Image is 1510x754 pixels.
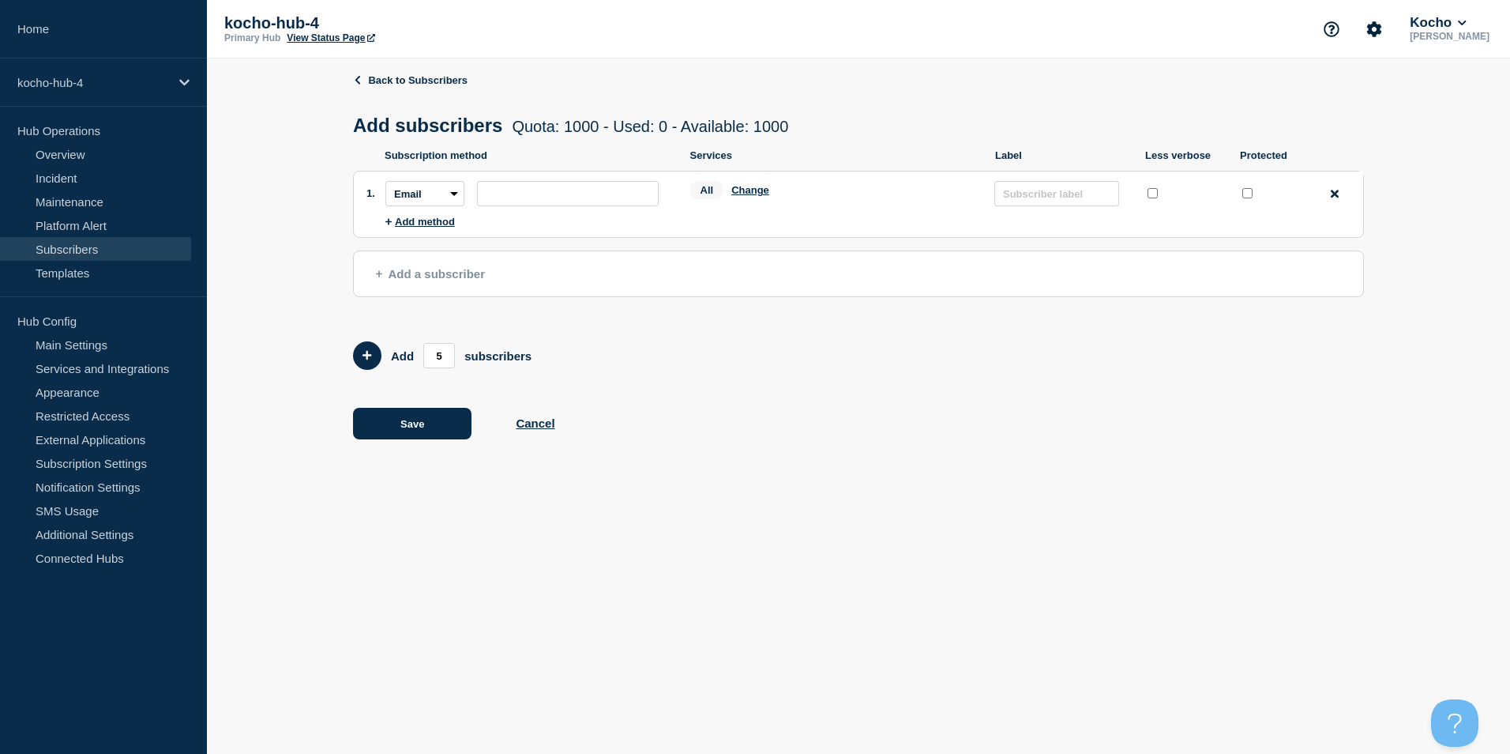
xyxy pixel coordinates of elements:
button: Cancel [516,417,554,430]
input: less verbose checkbox [1148,188,1158,198]
a: View Status Page [287,32,374,43]
a: Back to Subscribers [353,74,468,86]
p: [PERSON_NAME] [1407,31,1493,42]
span: Add a subscriber [376,267,485,281]
p: Less verbose [1145,149,1224,161]
button: Kocho [1407,15,1469,31]
p: subscribers [464,349,532,363]
span: 1. [366,187,375,199]
p: Services [690,149,980,161]
button: Add a subscriber [353,251,1364,297]
input: Add members count [423,343,455,368]
iframe: Help Scout Beacon - Open [1431,699,1478,747]
button: Add 5 team members [353,341,381,370]
p: kocho-hub-4 [17,76,169,89]
button: Support [1315,13,1348,46]
h1: Add subscribers [353,115,788,137]
input: Subscriber label [994,181,1119,206]
p: kocho-hub-4 [224,14,540,32]
p: Add [391,349,414,363]
button: Add method [385,216,455,228]
input: subscription-address [477,181,659,206]
button: Save [353,408,471,439]
input: protected checkbox [1242,188,1253,198]
button: Account settings [1358,13,1391,46]
span: Quota: 1000 - Used: 0 - Available: 1000 [512,118,788,135]
button: Change [731,184,769,196]
span: All [690,181,724,199]
p: Subscription method [385,149,674,161]
p: Label [995,149,1129,161]
p: Primary Hub [224,32,280,43]
p: Protected [1240,149,1303,161]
